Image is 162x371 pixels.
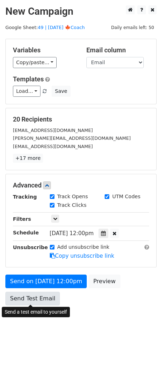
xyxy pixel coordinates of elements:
[13,244,48,250] strong: Unsubscribe
[86,46,149,54] h5: Email column
[13,144,93,149] small: [EMAIL_ADDRESS][DOMAIN_NAME]
[5,25,85,30] small: Google Sheet:
[57,243,110,251] label: Add unsubscribe link
[50,253,114,259] a: Copy unsubscribe link
[13,135,131,141] small: [PERSON_NAME][EMAIL_ADDRESS][DOMAIN_NAME]
[5,5,157,18] h2: New Campaign
[13,75,44,83] a: Templates
[13,46,76,54] h5: Variables
[13,86,40,97] a: Load...
[112,193,140,200] label: UTM Codes
[57,193,88,200] label: Track Opens
[52,86,70,97] button: Save
[109,25,157,30] a: Daily emails left: 50
[13,230,39,236] strong: Schedule
[13,194,37,200] strong: Tracking
[13,154,43,163] a: +17 more
[13,57,57,68] a: Copy/paste...
[5,275,87,288] a: Send on [DATE] 12:00pm
[109,24,157,32] span: Daily emails left: 50
[38,25,85,30] a: 49 | [DATE] 🍁Coach
[13,216,31,222] strong: Filters
[13,115,149,123] h5: 20 Recipients
[89,275,120,288] a: Preview
[13,181,149,189] h5: Advanced
[13,128,93,133] small: [EMAIL_ADDRESS][DOMAIN_NAME]
[2,307,70,317] div: Send a test email to yourself
[50,230,94,237] span: [DATE] 12:00pm
[5,292,60,305] a: Send Test Email
[126,337,162,371] iframe: Chat Widget
[57,201,87,209] label: Track Clicks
